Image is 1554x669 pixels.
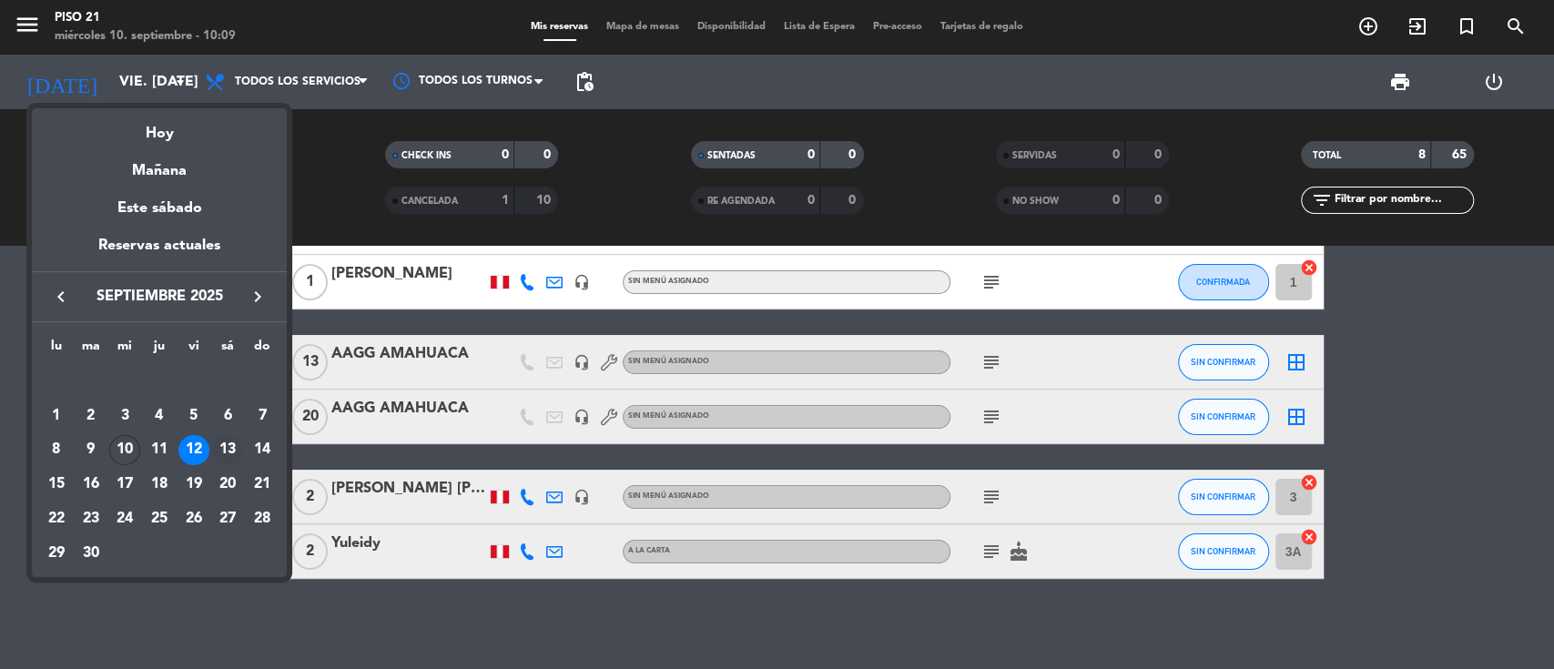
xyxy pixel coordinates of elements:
div: 19 [178,469,209,500]
th: miércoles [107,336,142,364]
th: martes [74,336,108,364]
td: 3 de septiembre de 2025 [107,399,142,433]
div: 28 [247,503,278,534]
td: 8 de septiembre de 2025 [39,433,74,468]
div: Hoy [32,108,287,146]
div: 17 [109,469,140,500]
td: 13 de septiembre de 2025 [211,433,246,468]
th: sábado [211,336,246,364]
div: 7 [247,400,278,431]
td: 9 de septiembre de 2025 [74,433,108,468]
div: 25 [144,503,175,534]
th: jueves [142,336,177,364]
td: 21 de septiembre de 2025 [245,467,279,502]
td: 24 de septiembre de 2025 [107,502,142,536]
div: Reservas actuales [32,234,287,271]
td: 10 de septiembre de 2025 [107,433,142,468]
div: 6 [212,400,243,431]
button: keyboard_arrow_right [241,285,274,309]
div: 27 [212,503,243,534]
i: keyboard_arrow_left [50,286,72,308]
div: 11 [144,435,175,466]
div: 14 [247,435,278,466]
td: 1 de septiembre de 2025 [39,399,74,433]
div: 21 [247,469,278,500]
div: 12 [178,435,209,466]
div: 5 [178,400,209,431]
th: lunes [39,336,74,364]
td: 20 de septiembre de 2025 [211,467,246,502]
div: 22 [41,503,72,534]
td: 6 de septiembre de 2025 [211,399,246,433]
td: 17 de septiembre de 2025 [107,467,142,502]
td: 22 de septiembre de 2025 [39,502,74,536]
div: 26 [178,503,209,534]
td: 23 de septiembre de 2025 [74,502,108,536]
div: 10 [109,435,140,466]
div: Este sábado [32,183,287,234]
th: viernes [177,336,211,364]
td: 12 de septiembre de 2025 [177,433,211,468]
div: 29 [41,538,72,569]
div: 2 [76,400,107,431]
span: septiembre 2025 [77,285,241,309]
td: 28 de septiembre de 2025 [245,502,279,536]
td: 16 de septiembre de 2025 [74,467,108,502]
div: 23 [76,503,107,534]
td: 11 de septiembre de 2025 [142,433,177,468]
div: 4 [144,400,175,431]
button: keyboard_arrow_left [45,285,77,309]
div: Mañana [32,146,287,183]
td: 14 de septiembre de 2025 [245,433,279,468]
i: keyboard_arrow_right [247,286,269,308]
div: 3 [109,400,140,431]
div: 30 [76,538,107,569]
td: 27 de septiembre de 2025 [211,502,246,536]
div: 16 [76,469,107,500]
td: 5 de septiembre de 2025 [177,399,211,433]
td: SEP. [39,364,279,399]
div: 8 [41,435,72,466]
td: 19 de septiembre de 2025 [177,467,211,502]
th: domingo [245,336,279,364]
div: 15 [41,469,72,500]
td: 15 de septiembre de 2025 [39,467,74,502]
td: 26 de septiembre de 2025 [177,502,211,536]
div: 13 [212,435,243,466]
td: 25 de septiembre de 2025 [142,502,177,536]
div: 18 [144,469,175,500]
div: 24 [109,503,140,534]
div: 9 [76,435,107,466]
div: 1 [41,400,72,431]
td: 7 de septiembre de 2025 [245,399,279,433]
td: 2 de septiembre de 2025 [74,399,108,433]
div: 20 [212,469,243,500]
td: 29 de septiembre de 2025 [39,536,74,571]
td: 30 de septiembre de 2025 [74,536,108,571]
td: 4 de septiembre de 2025 [142,399,177,433]
td: 18 de septiembre de 2025 [142,467,177,502]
